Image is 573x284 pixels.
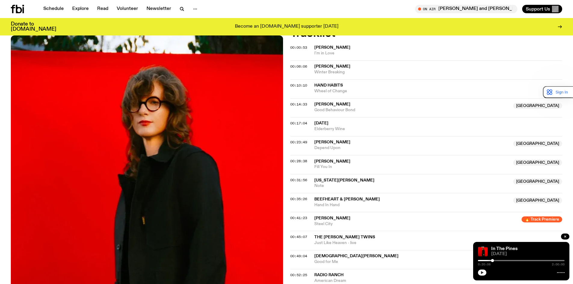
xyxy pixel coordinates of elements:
span: Beefheart & [PERSON_NAME] [314,197,380,201]
button: 00:10:10 [290,84,307,87]
span: 00:23:49 [290,140,307,145]
span: [GEOGRAPHIC_DATA] [513,197,562,203]
span: [GEOGRAPHIC_DATA] [513,179,562,185]
span: Hand Habits [314,83,343,87]
span: 00:41:23 [290,215,307,220]
span: 00:35:26 [290,197,307,201]
button: 00:41:23 [290,216,307,220]
span: Note [314,183,510,189]
span: 00:06:06 [290,64,307,69]
span: Good Behaviour Bond [314,107,510,113]
a: Explore [69,5,92,13]
span: [GEOGRAPHIC_DATA] [513,141,562,147]
button: 00:35:26 [290,197,307,201]
span: 00:31:56 [290,178,307,182]
span: Elderberry Wine [314,126,562,132]
span: [PERSON_NAME] [314,140,350,144]
span: 00:14:33 [290,102,307,107]
span: 00:28:38 [290,159,307,163]
button: 00:23:49 [290,141,307,144]
span: Hand In Hand [314,202,510,208]
button: 00:31:56 [290,179,307,182]
span: 00:52:25 [290,273,307,277]
span: Fill You In [314,164,510,170]
p: Become an [DOMAIN_NAME] supporter [DATE] [235,24,338,29]
span: 00:49:04 [290,254,307,258]
span: [PERSON_NAME] [314,64,350,69]
span: [PERSON_NAME] [314,216,350,220]
span: 00:17:04 [290,121,307,126]
span: [PERSON_NAME] [314,159,350,163]
span: Just Like Heaven - live [314,240,562,246]
span: I'm in Love [314,50,562,56]
span: 00:10:10 [290,83,307,88]
button: 00:52:25 [290,273,307,277]
span: 00:00:53 [290,45,307,50]
span: 0:20:06 [478,263,491,266]
button: 00:00:53 [290,46,307,49]
a: Schedule [40,5,67,13]
button: 00:49:04 [290,255,307,258]
span: [DEMOGRAPHIC_DATA][PERSON_NAME] [314,254,399,258]
span: Depend Upon [314,145,510,151]
span: Winter Breaking [314,69,562,75]
a: Read [94,5,112,13]
span: [DATE] [491,252,565,256]
span: Wheel of Change [314,88,562,94]
button: On AirMosaic w/ [PERSON_NAME] and [PERSON_NAME] [415,5,517,13]
button: 00:28:38 [290,160,307,163]
button: 00:45:07 [290,235,307,239]
span: Steel City [314,221,518,227]
span: Radio Ranch [314,273,343,277]
span: The [PERSON_NAME] Twins [314,235,375,239]
button: 00:14:33 [290,103,307,106]
span: [PERSON_NAME] [314,45,350,50]
h2: Tracklist [290,28,562,39]
button: 00:06:06 [290,65,307,68]
span: [PERSON_NAME] [314,102,350,106]
h3: Donate to [DOMAIN_NAME] [11,22,56,32]
a: In The Pines [491,246,518,251]
button: 00:17:04 [290,122,307,125]
span: 🔥 Track Premiere [522,216,562,222]
span: American Dream [314,278,562,284]
span: [GEOGRAPHIC_DATA] [513,160,562,166]
span: Support Us [526,6,550,12]
span: 2:00:00 [552,263,565,266]
a: Newsletter [143,5,175,13]
span: [DATE] [314,121,328,125]
span: Good for Me [314,259,518,265]
span: [US_STATE][PERSON_NAME] [314,178,374,182]
span: [GEOGRAPHIC_DATA] [513,103,562,109]
button: Support Us [522,5,562,13]
a: Volunteer [113,5,142,13]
